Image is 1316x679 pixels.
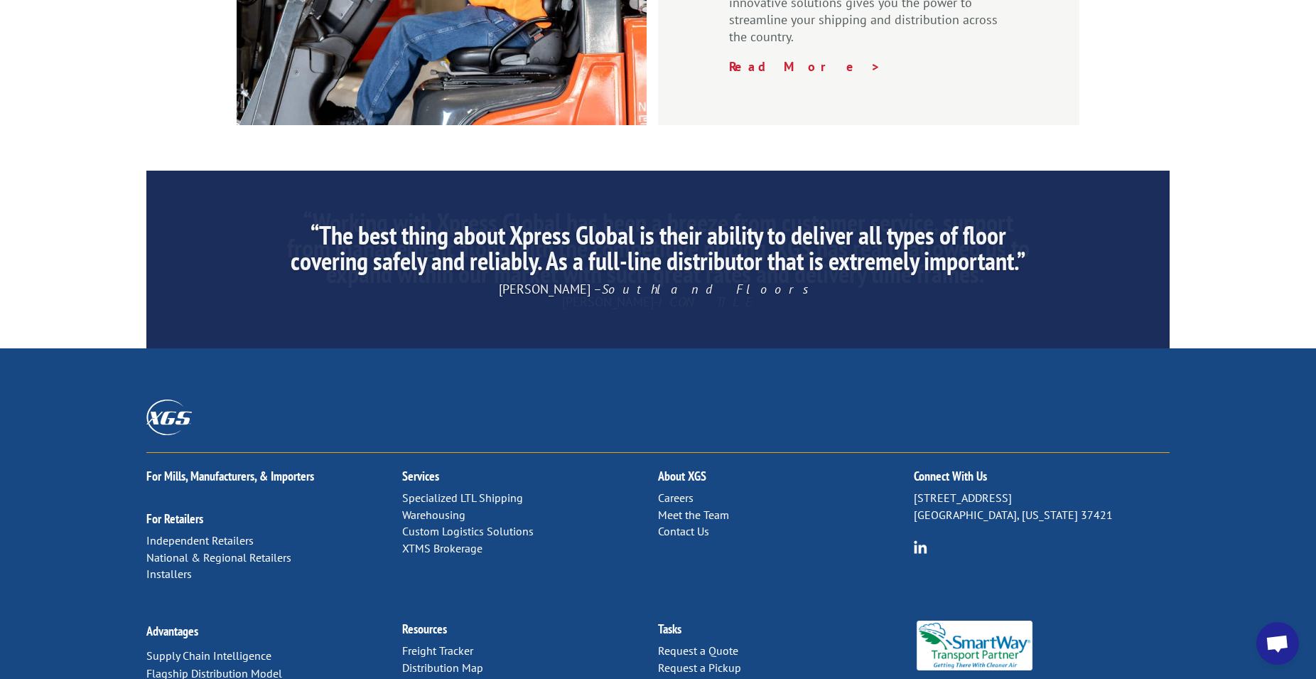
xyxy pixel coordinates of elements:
a: Read More > [729,58,881,75]
h2: Connect With Us [914,470,1170,490]
a: Distribution Map [402,661,483,675]
h2: Tasks [658,623,914,643]
a: Request a Pickup [658,661,741,675]
a: Warehousing [402,508,465,522]
a: Freight Tracker [402,643,473,658]
img: group-6 [914,540,927,554]
a: About XGS [658,468,706,484]
a: Supply Chain Intelligence [146,648,271,663]
img: XGS_Logos_ALL_2024_All_White [146,400,192,434]
a: XTMS Brokerage [402,541,482,555]
a: For Retailers [146,510,203,527]
p: [STREET_ADDRESS] [GEOGRAPHIC_DATA], [US_STATE] 37421 [914,490,1170,524]
a: Services [402,468,439,484]
div: Open chat [1256,622,1299,665]
h2: “Working with Xpress Global has been a breeze from customer service, support from management alon... [280,210,1036,294]
a: National & Regional Retailers [146,550,291,565]
span: ICON TILE [658,294,754,310]
a: For Mills, Manufacturers, & Importers [146,468,314,484]
img: Smartway_Logo [914,621,1035,670]
a: Independent Retailers [146,533,254,547]
a: Custom Logistics Solutions [402,524,534,538]
a: Installers [146,567,192,581]
a: Request a Quote [658,643,738,658]
a: Meet the Team [658,508,729,522]
span: - [654,294,658,310]
a: Contact Us [658,524,709,538]
span: [PERSON_NAME] [562,294,654,310]
a: Resources [402,621,447,637]
a: Specialized LTL Shipping [402,491,523,505]
a: Advantages [146,623,198,639]
a: Careers [658,491,694,505]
